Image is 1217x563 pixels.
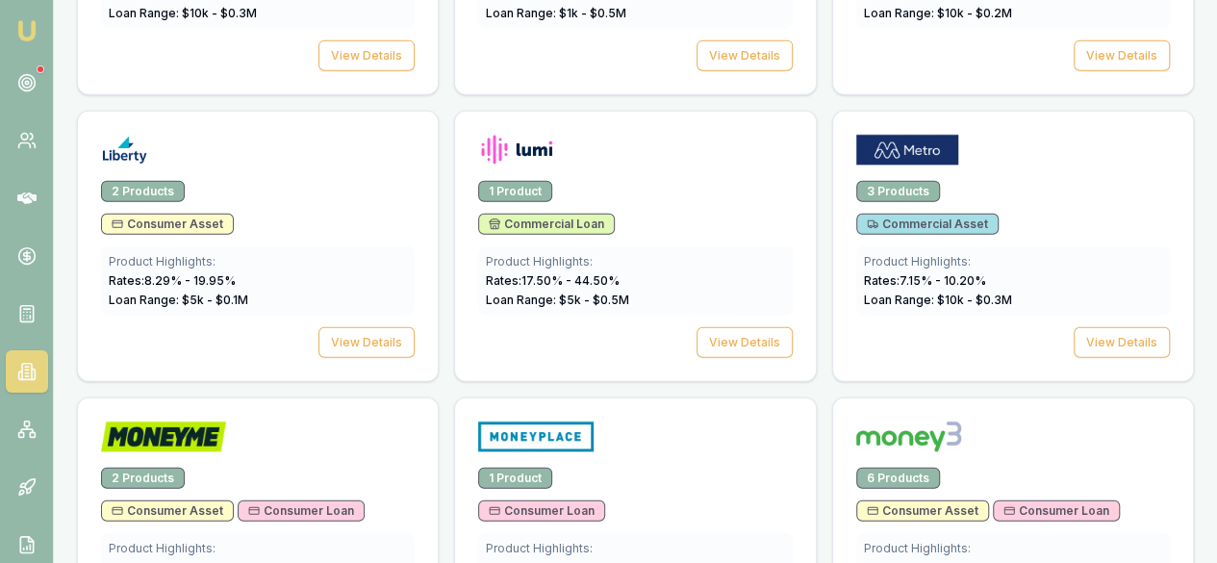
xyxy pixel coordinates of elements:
div: Product Highlights: [109,254,407,269]
div: Product Highlights: [109,541,407,556]
span: Loan Range: $ 5 k - $ 0.1 M [109,293,248,307]
div: 3 Products [856,181,940,202]
div: 6 Products [856,468,940,489]
span: Consumer Asset [867,503,978,519]
img: Money Me logo [101,422,226,452]
img: Lumi logo [478,135,555,166]
div: 1 Product [478,468,552,489]
img: emu-icon-u.png [15,19,38,42]
a: Metro Finance logo3 ProductsCommercial AssetProduct Highlights:Rates:7.15% - 10.20%Loan Range: $1... [832,111,1194,382]
button: View Details [697,327,793,358]
img: Liberty logo [101,135,148,166]
a: Lumi logo1 ProductCommercial LoanProduct Highlights:Rates:17.50% - 44.50%Loan Range: $5k - $0.5MV... [454,111,816,382]
div: Product Highlights: [864,254,1162,269]
span: Loan Range: $ 10 k - $ 0.3 M [864,293,1012,307]
div: 2 Products [101,181,185,202]
span: Rates: 17.50 % - 44.50 % [486,273,620,288]
button: View Details [1074,327,1170,358]
button: View Details [697,40,793,71]
img: Metro Finance logo [856,135,959,166]
button: View Details [318,327,415,358]
div: Product Highlights: [486,254,784,269]
span: Loan Range: $ 10 k - $ 0.3 M [109,6,257,20]
div: Product Highlights: [486,541,784,556]
span: Consumer Asset [112,217,223,232]
div: Product Highlights: [864,541,1162,556]
span: Rates: 7.15 % - 10.20 % [864,273,986,288]
span: Consumer Loan [1003,503,1109,519]
span: Consumer Loan [248,503,354,519]
span: Loan Range: $ 1 k - $ 0.5 M [486,6,626,20]
span: Consumer Asset [112,503,223,519]
button: View Details [1074,40,1170,71]
a: Liberty logo2 ProductsConsumer AssetProduct Highlights:Rates:8.29% - 19.95%Loan Range: $5k - $0.1... [77,111,439,382]
button: View Details [318,40,415,71]
span: Commercial Loan [489,217,604,232]
img: Money3 logo [856,422,961,452]
span: Commercial Asset [867,217,988,232]
div: 1 Product [478,181,552,202]
span: Consumer Loan [489,503,595,519]
span: Loan Range: $ 5 k - $ 0.5 M [486,293,629,307]
span: Loan Range: $ 10 k - $ 0.2 M [864,6,1012,20]
div: 2 Products [101,468,185,489]
span: Rates: 8.29 % - 19.95 % [109,273,236,288]
img: Money Place logo [478,422,594,452]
